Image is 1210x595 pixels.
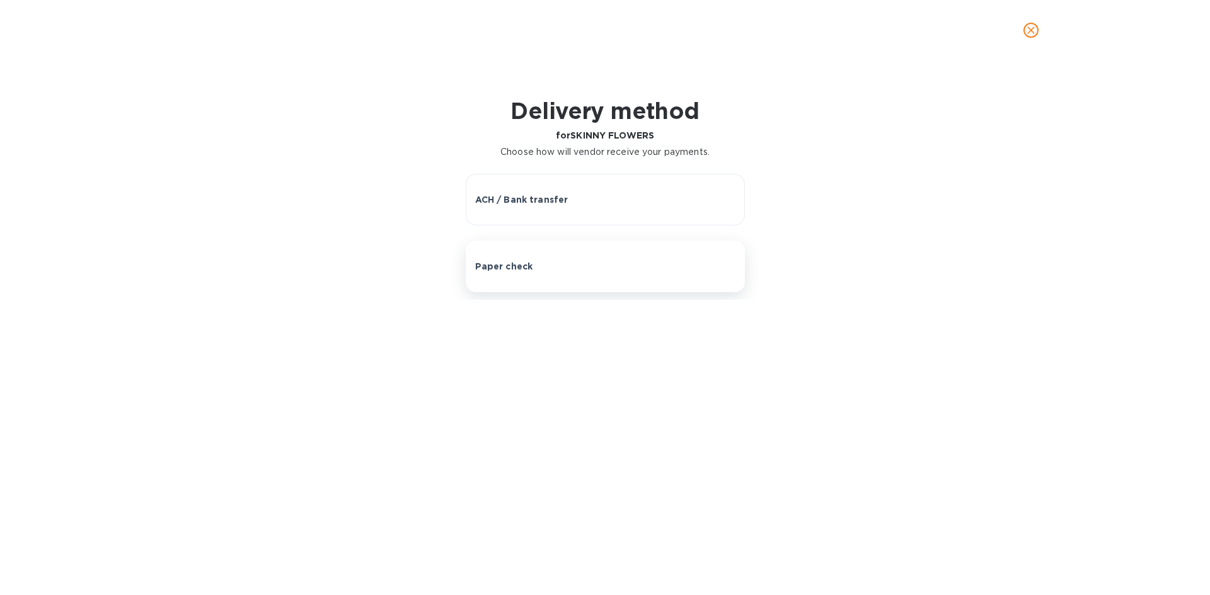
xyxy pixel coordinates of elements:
button: close [1016,15,1046,45]
b: for SKINNY FLOWERS [556,130,654,140]
p: Paper check [475,260,533,273]
p: Choose how will vendor receive your payments. [500,145,710,159]
button: Paper check [466,241,745,292]
h1: Delivery method [500,98,710,124]
button: ACH / Bank transfer [466,174,745,225]
p: ACH / Bank transfer [475,193,568,206]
